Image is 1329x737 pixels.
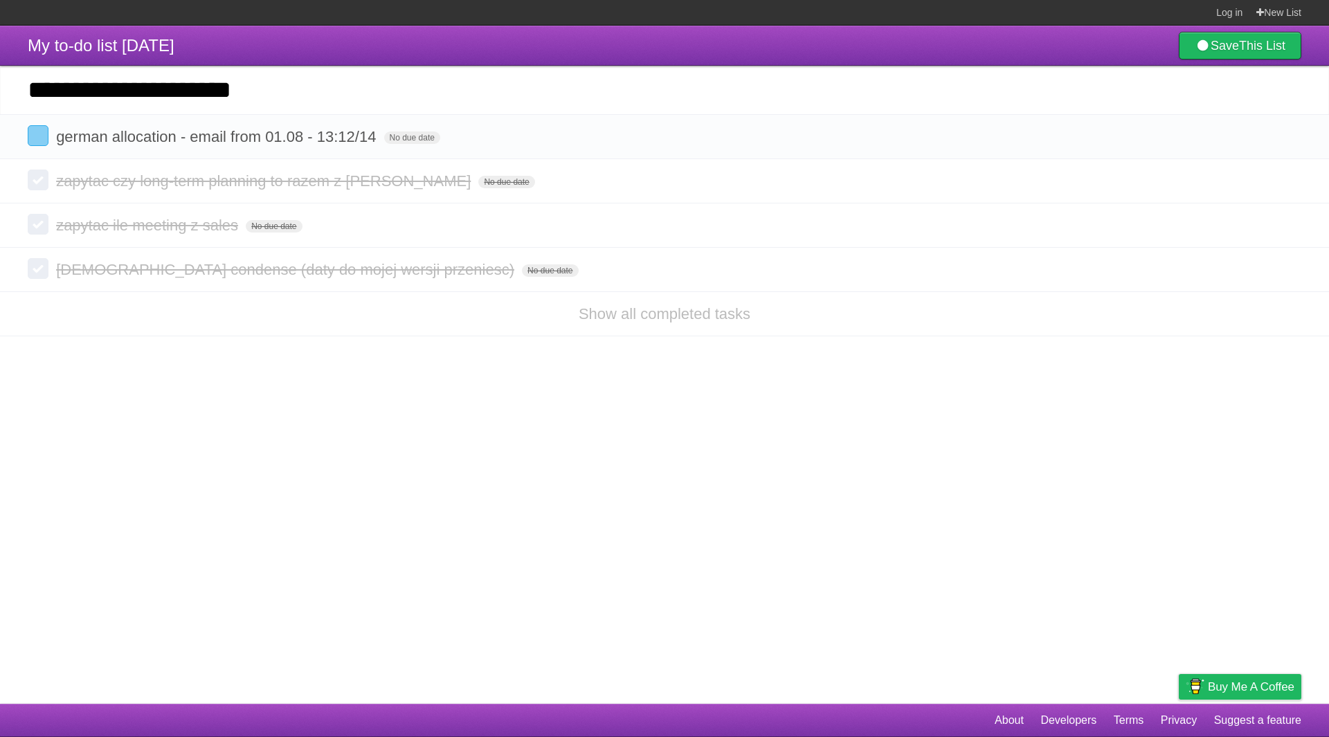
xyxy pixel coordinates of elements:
[28,258,48,279] label: Done
[1239,39,1285,53] b: This List
[478,176,534,188] span: No due date
[1179,674,1301,700] a: Buy me a coffee
[384,131,440,144] span: No due date
[56,172,474,190] span: zapytac czy long-term planning to razem z [PERSON_NAME]
[1208,675,1294,699] span: Buy me a coffee
[56,217,242,234] span: zapytac ile meeting z sales
[28,214,48,235] label: Done
[246,220,302,233] span: No due date
[1214,707,1301,734] a: Suggest a feature
[1179,32,1301,60] a: SaveThis List
[522,264,578,277] span: No due date
[1114,707,1144,734] a: Terms
[56,128,379,145] span: german allocation - email from 01.08 - 13:12/14
[28,125,48,146] label: Done
[579,305,750,322] a: Show all completed tasks
[1040,707,1096,734] a: Developers
[28,170,48,190] label: Done
[1186,675,1204,698] img: Buy me a coffee
[995,707,1024,734] a: About
[1161,707,1197,734] a: Privacy
[28,36,174,55] span: My to-do list [DATE]
[56,261,518,278] span: [DEMOGRAPHIC_DATA] condense (daty do mojej wersji przeniesc)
